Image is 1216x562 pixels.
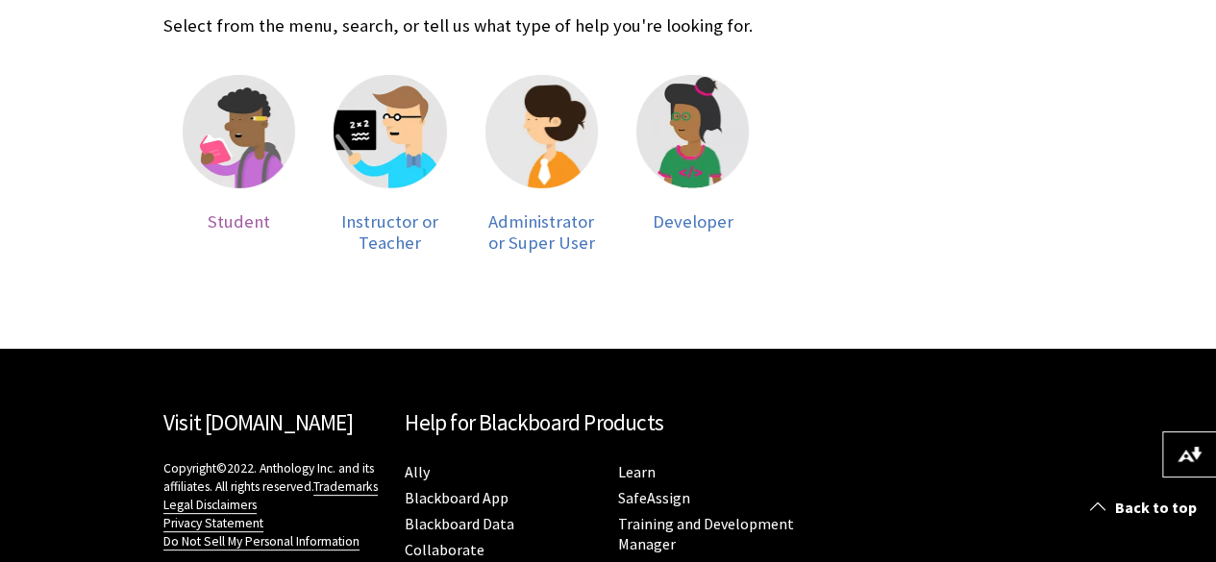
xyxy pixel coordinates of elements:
a: Developer [636,75,749,253]
p: Select from the menu, search, or tell us what type of help you're looking for. [163,13,768,38]
a: Collaborate [405,540,484,560]
span: Developer [652,210,732,232]
span: Administrator or Super User [488,210,595,254]
img: Instructor [334,75,446,187]
a: Back to top [1076,490,1216,525]
a: Ally [405,462,430,482]
a: Instructor Instructor or Teacher [334,75,446,253]
a: Student Student [183,75,295,253]
a: SafeAssign [618,488,690,508]
img: Student [183,75,295,187]
a: Learn [618,462,656,482]
a: Privacy Statement [163,515,263,532]
h2: Help for Blackboard Products [405,406,811,440]
a: Blackboard App [405,488,509,508]
a: Legal Disclaimers [163,497,257,514]
span: Instructor or Teacher [341,210,438,254]
img: Administrator [485,75,598,187]
p: Copyright©2022. Anthology Inc. and its affiliates. All rights reserved. [163,459,385,550]
a: Trademarks [313,478,378,496]
a: Administrator Administrator or Super User [485,75,598,253]
a: Training and Development Manager [618,514,794,554]
a: Visit [DOMAIN_NAME] [163,408,353,436]
a: Do Not Sell My Personal Information [163,533,360,550]
span: Student [208,210,270,232]
a: Blackboard Data [405,514,514,534]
